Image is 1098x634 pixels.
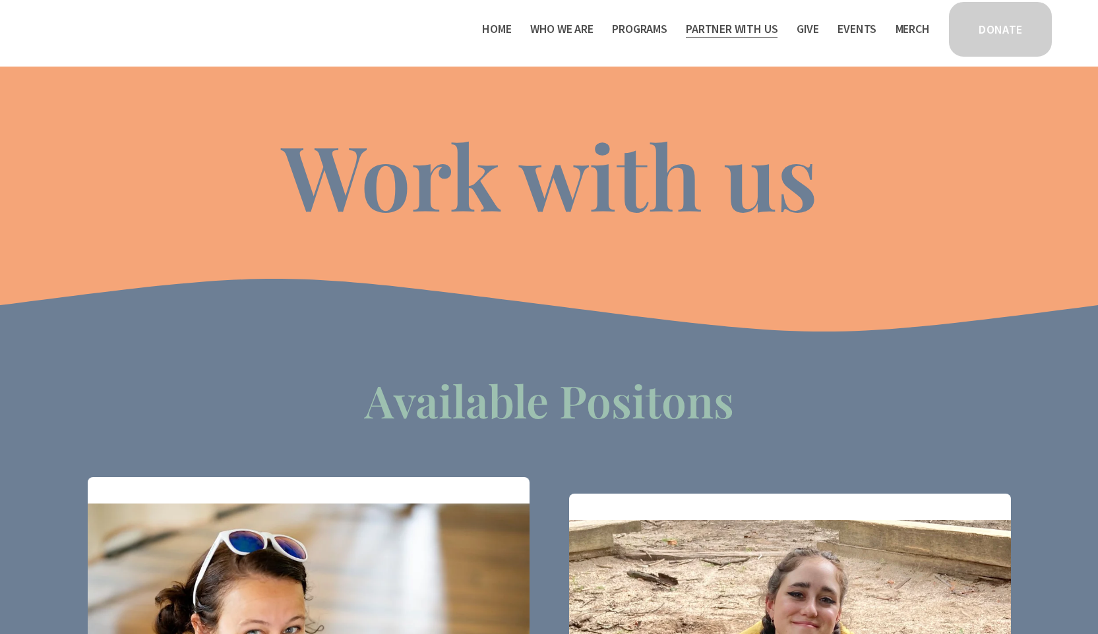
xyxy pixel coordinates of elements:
span: Programs [612,20,667,39]
a: folder dropdown [612,18,667,40]
p: Available Positons [88,369,1011,432]
a: Home [482,18,511,40]
a: folder dropdown [530,18,594,40]
a: Events [838,18,876,40]
a: Merch [896,18,930,40]
span: Partner With Us [686,20,778,39]
a: folder dropdown [686,18,778,40]
a: Give [797,18,819,40]
h1: Work with us [282,130,818,219]
span: Who We Are [530,20,594,39]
